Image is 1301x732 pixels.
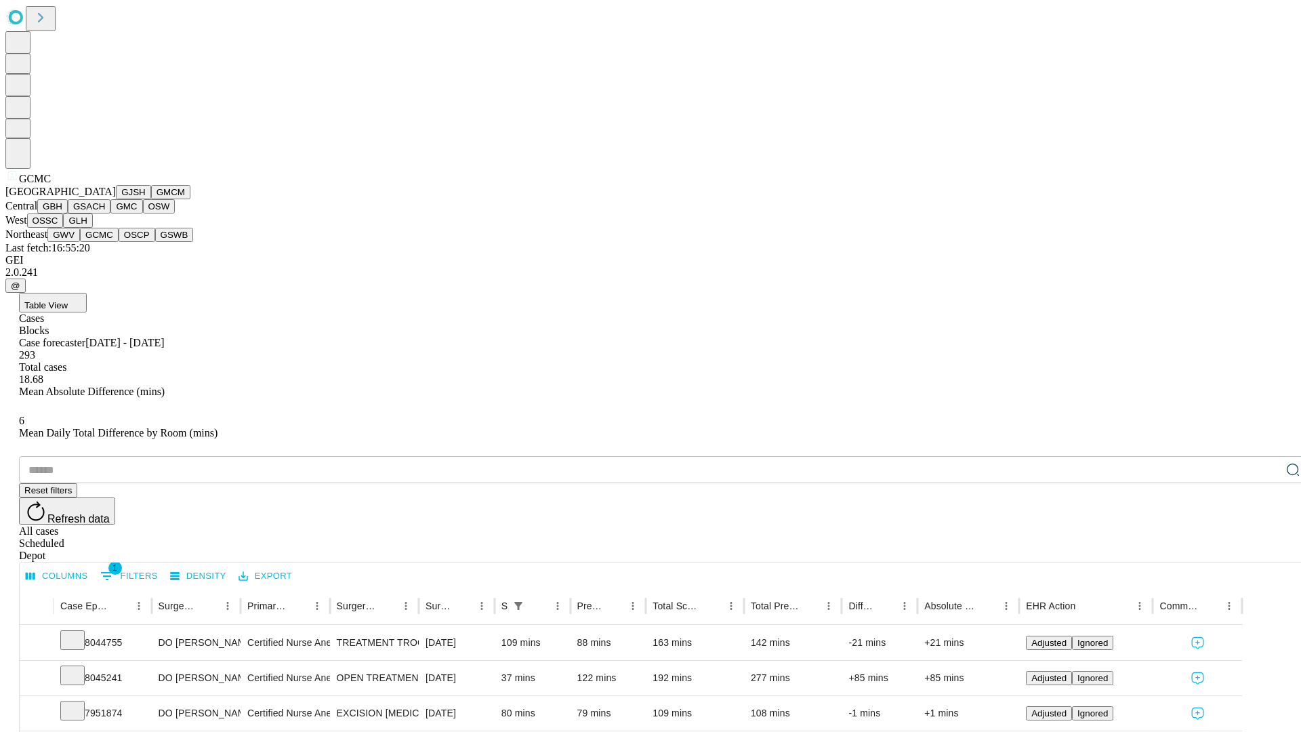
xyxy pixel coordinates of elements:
[24,485,72,495] span: Reset filters
[1031,638,1067,648] span: Adjusted
[97,565,161,587] button: Show filters
[19,373,43,385] span: 18.68
[722,596,741,615] button: Menu
[623,596,642,615] button: Menu
[1077,638,1108,648] span: Ignored
[1026,671,1072,685] button: Adjusted
[159,696,234,731] div: DO [PERSON_NAME]
[1031,673,1067,683] span: Adjusted
[337,626,412,660] div: TREATMENT TROCHANTERIC [MEDICAL_DATA] FRACTURE INTERMEDULLARY ROD
[1077,708,1108,718] span: Ignored
[5,214,27,226] span: West
[27,213,64,228] button: OSSC
[60,626,145,660] div: 8044755
[653,601,701,611] div: Total Scheduled Duration
[308,596,327,615] button: Menu
[895,596,914,615] button: Menu
[26,632,47,655] button: Expand
[5,186,116,197] span: [GEOGRAPHIC_DATA]
[577,696,640,731] div: 79 mins
[19,293,87,312] button: Table View
[751,661,835,695] div: 277 mins
[60,601,109,611] div: Case Epic Id
[604,596,623,615] button: Sort
[1072,671,1113,685] button: Ignored
[426,601,452,611] div: Surgery Date
[19,427,218,439] span: Mean Daily Total Difference by Room (mins)
[247,601,287,611] div: Primary Service
[577,601,604,611] div: Predicted In Room Duration
[37,199,68,213] button: GBH
[26,702,47,726] button: Expand
[924,661,1012,695] div: +85 mins
[577,626,640,660] div: 88 mins
[1077,673,1108,683] span: Ignored
[426,661,488,695] div: [DATE]
[653,626,737,660] div: 163 mins
[501,661,564,695] div: 37 mins
[1026,601,1075,611] div: EHR Action
[143,199,175,213] button: OSW
[247,626,323,660] div: Certified Nurse Anesthetist
[751,626,835,660] div: 142 mins
[337,696,412,731] div: EXCISION [MEDICAL_DATA] LESION EXCEPT [MEDICAL_DATA] TRUNK ETC 4 PLUS CM
[19,386,165,397] span: Mean Absolute Difference (mins)
[235,566,295,587] button: Export
[1130,596,1149,615] button: Menu
[5,242,90,253] span: Last fetch: 16:55:20
[247,661,323,695] div: Certified Nurse Anesthetist
[247,696,323,731] div: Certified Nurse Anesthetist
[218,596,237,615] button: Menu
[151,185,190,199] button: GMCM
[68,199,110,213] button: GSACH
[1072,636,1113,650] button: Ignored
[819,596,838,615] button: Menu
[396,596,415,615] button: Menu
[337,601,376,611] div: Surgery Name
[1077,596,1096,615] button: Sort
[703,596,722,615] button: Sort
[501,626,564,660] div: 109 mins
[426,696,488,731] div: [DATE]
[1201,596,1220,615] button: Sort
[19,483,77,497] button: Reset filters
[159,601,198,611] div: Surgeon Name
[19,415,24,426] span: 6
[548,596,567,615] button: Menu
[1031,708,1067,718] span: Adjusted
[47,513,110,525] span: Refresh data
[453,596,472,615] button: Sort
[60,696,145,731] div: 7951874
[47,228,80,242] button: GWV
[1072,706,1113,720] button: Ignored
[653,696,737,731] div: 109 mins
[876,596,895,615] button: Sort
[167,566,230,587] button: Density
[577,661,640,695] div: 122 mins
[24,300,68,310] span: Table View
[529,596,548,615] button: Sort
[110,199,142,213] button: GMC
[11,281,20,291] span: @
[19,497,115,525] button: Refresh data
[848,626,911,660] div: -21 mins
[924,601,976,611] div: Absolute Difference
[19,361,66,373] span: Total cases
[19,349,35,361] span: 293
[5,228,47,240] span: Northeast
[116,185,151,199] button: GJSH
[978,596,997,615] button: Sort
[1220,596,1239,615] button: Menu
[5,200,37,211] span: Central
[5,254,1296,266] div: GEI
[19,173,51,184] span: GCMC
[472,596,491,615] button: Menu
[751,696,835,731] div: 108 mins
[924,696,1012,731] div: +1 mins
[653,661,737,695] div: 192 mins
[509,596,528,615] div: 1 active filter
[155,228,194,242] button: GSWB
[22,566,91,587] button: Select columns
[85,337,164,348] span: [DATE] - [DATE]
[159,661,234,695] div: DO [PERSON_NAME]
